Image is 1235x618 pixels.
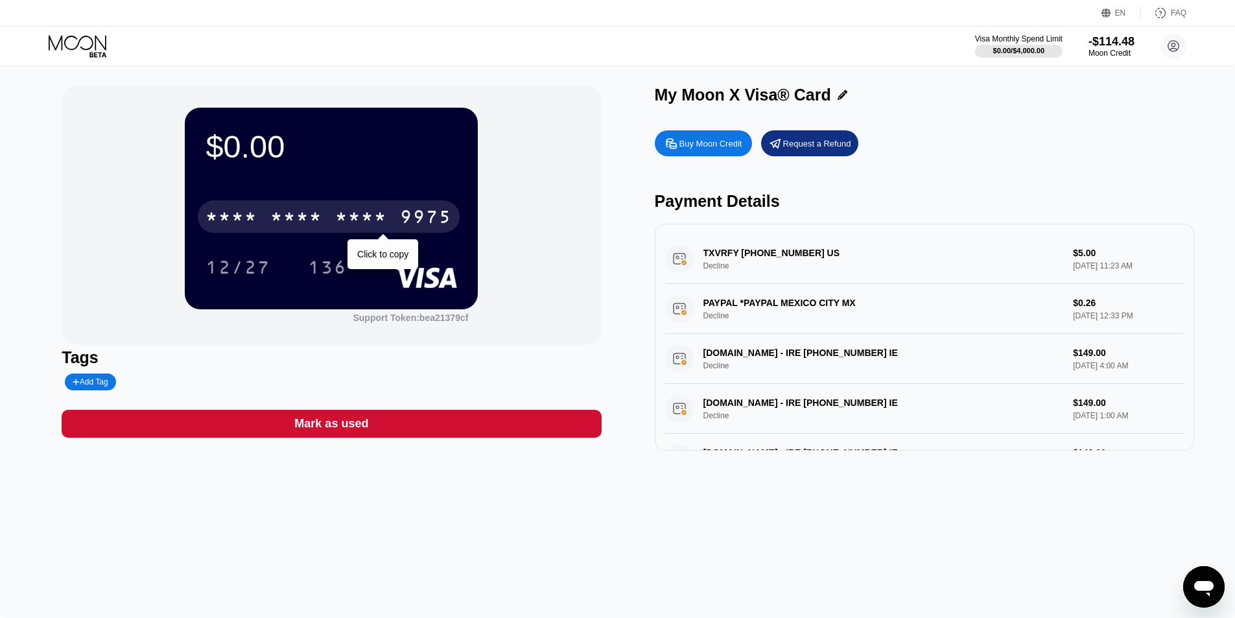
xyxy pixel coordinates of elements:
[1101,6,1141,19] div: EN
[679,138,742,149] div: Buy Moon Credit
[357,249,408,259] div: Click to copy
[400,208,452,229] div: 9975
[196,251,280,283] div: 12/27
[761,130,858,156] div: Request a Refund
[1115,8,1126,18] div: EN
[294,416,368,431] div: Mark as used
[1171,8,1186,18] div: FAQ
[206,259,270,279] div: 12/27
[655,192,1194,211] div: Payment Details
[655,86,831,104] div: My Moon X Visa® Card
[65,374,115,390] div: Add Tag
[73,377,108,386] div: Add Tag
[308,259,347,279] div: 136
[975,34,1063,58] div: Visa Monthly Spend Limit$0.00/$4,000.00
[353,313,468,323] div: Support Token: bea21379cf
[783,138,851,149] div: Request a Refund
[353,313,468,323] div: Support Token:bea21379cf
[1088,35,1135,49] div: -$114.48
[1088,35,1135,58] div: -$114.48Moon Credit
[298,251,357,283] div: 136
[1141,6,1186,19] div: FAQ
[62,410,601,438] div: Mark as used
[1183,566,1225,608] iframe: Button to launch messaging window
[206,128,457,165] div: $0.00
[62,348,601,367] div: Tags
[1088,49,1135,58] div: Moon Credit
[993,47,1045,54] div: $0.00 / $4,000.00
[655,130,752,156] div: Buy Moon Credit
[975,34,1063,43] div: Visa Monthly Spend Limit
